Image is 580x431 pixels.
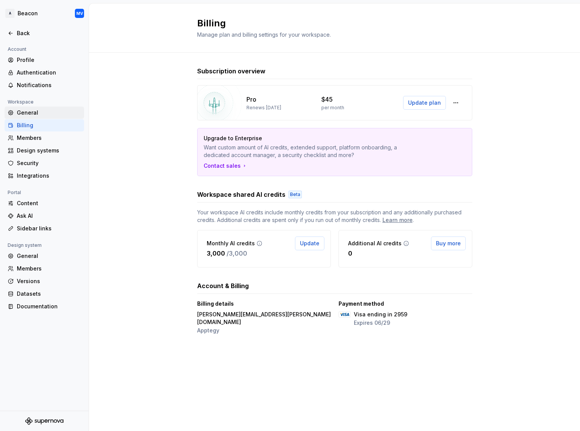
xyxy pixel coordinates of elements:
[197,31,331,38] span: Manage plan and billing settings for your workspace.
[17,122,81,129] div: Billing
[204,134,412,142] p: Upgrade to Enterprise
[17,212,81,220] div: Ask AI
[5,45,29,54] div: Account
[17,277,81,285] div: Versions
[17,134,81,142] div: Members
[339,300,384,308] p: Payment method
[5,170,84,182] a: Integrations
[5,97,37,107] div: Workspace
[204,144,412,159] p: Want custom amount of AI credits, extended support, platform onboarding, a dedicated account mana...
[2,5,87,22] button: ABeaconMV
[18,10,38,17] div: Beacon
[5,79,84,91] a: Notifications
[207,240,255,247] p: Monthly AI credits
[5,210,84,222] a: Ask AI
[17,109,81,117] div: General
[5,144,84,157] a: Design systems
[5,27,84,39] a: Back
[431,237,466,250] button: Buy more
[197,311,331,326] p: [PERSON_NAME][EMAIL_ADDRESS][PERSON_NAME][DOMAIN_NAME]
[197,190,285,199] h3: Workspace shared AI credits
[197,300,234,308] p: Billing details
[5,119,84,131] a: Billing
[17,69,81,76] div: Authentication
[5,157,84,169] a: Security
[197,17,463,29] h2: Billing
[288,191,302,198] div: Beta
[17,199,81,207] div: Content
[76,10,83,16] div: MV
[5,107,84,119] a: General
[348,249,352,258] p: 0
[197,327,331,334] p: Apptegy
[197,209,472,224] span: Your workspace AI credits include monthly credits from your subscription and any additionally pur...
[17,147,81,154] div: Design systems
[5,288,84,300] a: Datasets
[354,311,407,318] p: Visa ending in 2959
[5,197,84,209] a: Content
[17,265,81,272] div: Members
[321,105,344,111] p: per month
[5,241,45,250] div: Design system
[227,249,247,258] p: / 3,000
[17,290,81,298] div: Datasets
[436,240,461,247] span: Buy more
[382,216,413,224] a: Learn more
[5,54,84,66] a: Profile
[5,132,84,144] a: Members
[25,417,63,425] svg: Supernova Logo
[204,162,248,170] a: Contact sales
[197,66,266,76] h3: Subscription overview
[295,237,324,250] button: Update
[5,9,15,18] div: A
[17,56,81,64] div: Profile
[246,105,281,111] p: Renews [DATE]
[17,172,81,180] div: Integrations
[348,240,402,247] p: Additional AI credits
[321,95,333,104] p: $45
[246,95,256,104] p: Pro
[17,252,81,260] div: General
[17,225,81,232] div: Sidebar links
[354,319,407,327] p: Expires 06/29
[5,250,84,262] a: General
[17,159,81,167] div: Security
[300,240,319,247] span: Update
[5,275,84,287] a: Versions
[17,303,81,310] div: Documentation
[5,222,84,235] a: Sidebar links
[5,262,84,275] a: Members
[408,99,441,107] span: Update plan
[5,300,84,313] a: Documentation
[17,81,81,89] div: Notifications
[197,281,249,290] h3: Account & Billing
[403,96,446,110] button: Update plan
[5,188,24,197] div: Portal
[17,29,81,37] div: Back
[5,66,84,79] a: Authentication
[207,249,225,258] p: 3,000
